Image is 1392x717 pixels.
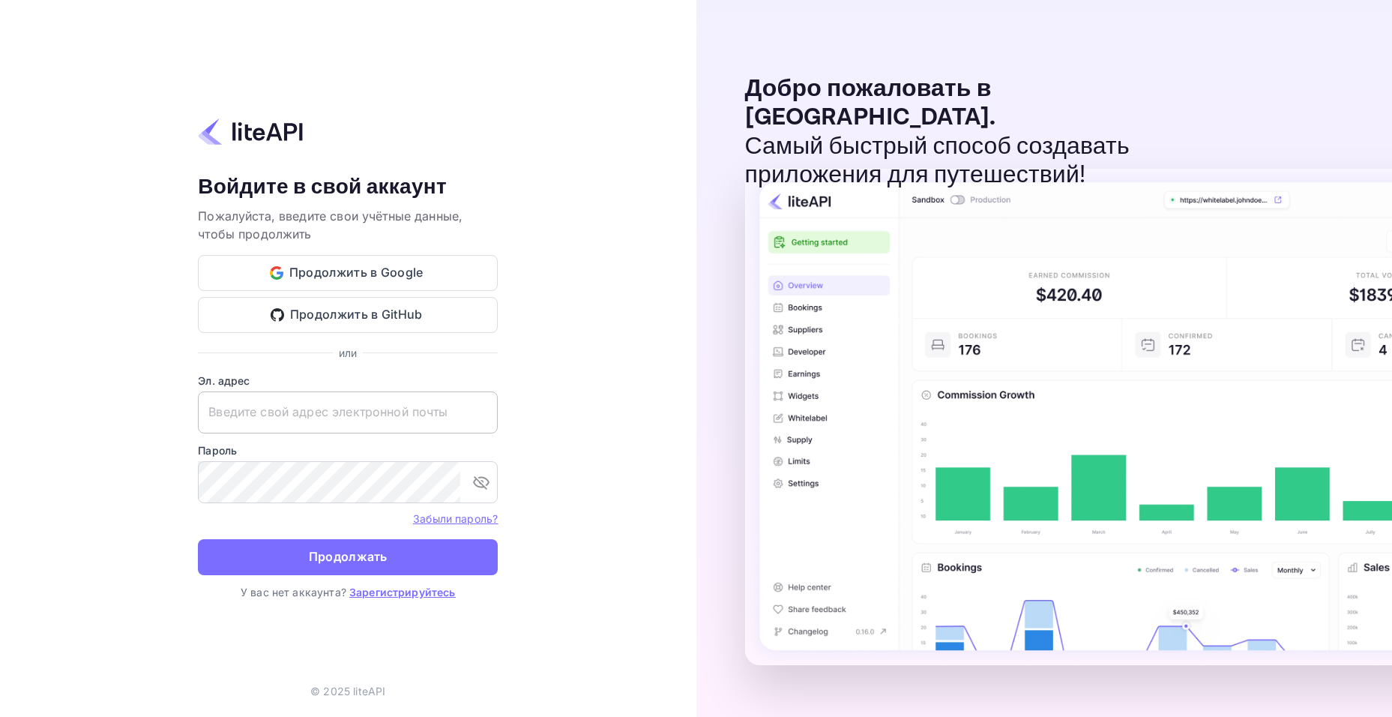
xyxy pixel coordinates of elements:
[290,304,423,325] ya-tr-span: Продолжить в GitHub
[198,255,498,291] button: Продолжить в Google
[349,586,456,598] a: Зарегистрируйтесь
[745,73,996,133] ya-tr-span: Добро пожаловать в [GEOGRAPHIC_DATA].
[198,297,498,333] button: Продолжить в GitHub
[310,685,385,697] ya-tr-span: © 2025 liteAPI
[198,539,498,575] button: Продолжать
[413,512,498,525] ya-tr-span: Забыли пароль?
[241,586,346,598] ya-tr-span: У вас нет аккаунта?
[466,467,496,497] button: переключить видимость пароля
[198,374,250,387] ya-tr-span: Эл. адрес
[198,391,498,433] input: Введите свой адрес электронной почты
[413,511,498,526] a: Забыли пароль?
[198,117,303,146] img: liteapi
[289,262,424,283] ya-tr-span: Продолжить в Google
[198,444,237,457] ya-tr-span: Пароль
[339,346,357,359] ya-tr-span: или
[198,208,463,241] ya-tr-span: Пожалуйста, введите свои учётные данные, чтобы продолжить
[745,131,1130,190] ya-tr-span: Самый быстрый способ создавать приложения для путешествий!
[198,173,447,201] ya-tr-span: Войдите в свой аккаунт
[309,547,388,567] ya-tr-span: Продолжать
